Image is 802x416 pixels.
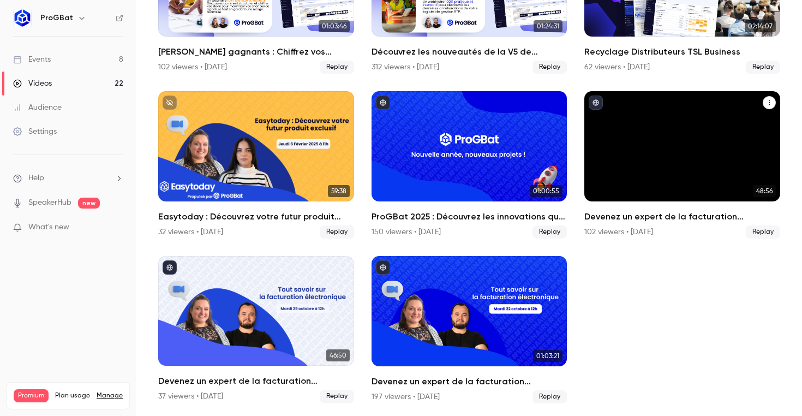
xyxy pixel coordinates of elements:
[328,185,350,197] span: 59:38
[532,390,567,403] span: Replay
[372,62,439,73] div: 312 viewers • [DATE]
[320,390,354,403] span: Replay
[530,185,562,197] span: 01:00:55
[28,222,69,233] span: What's new
[372,227,441,237] div: 150 viewers • [DATE]
[158,375,354,388] h2: Devenez un expert de la facturation électronique 🚀
[13,126,57,137] div: Settings
[163,96,177,110] button: unpublished
[372,391,440,402] div: 197 viewers • [DATE]
[372,256,567,403] a: 01:03:21Devenez un expert de la facturation électronique 🚀197 viewers • [DATE]Replay
[158,45,354,58] h2: [PERSON_NAME] gagnants : Chiffrez vos chantiers avec précision et rapidité
[584,210,780,223] h2: Devenez un expert de la facturation électronique 🚀
[372,210,567,223] h2: ProGBat 2025 : Découvrez les innovations qui transformeront votre activité ! 🚀
[158,391,223,402] div: 37 viewers • [DATE]
[584,45,780,58] h2: Recyclage Distributeurs TSL Business
[320,225,354,239] span: Replay
[78,198,100,209] span: new
[163,260,177,275] button: published
[158,227,223,237] div: 32 viewers • [DATE]
[13,78,52,89] div: Videos
[584,91,780,239] li: Devenez un expert de la facturation électronique 🚀
[376,260,390,275] button: published
[376,96,390,110] button: published
[13,173,123,184] li: help-dropdown-opener
[533,350,562,362] span: 01:03:21
[14,389,49,402] span: Premium
[746,61,780,74] span: Replay
[372,256,567,403] li: Devenez un expert de la facturation électronique 🚀
[584,91,780,239] a: 48:56Devenez un expert de la facturation électronique 🚀102 viewers • [DATE]Replay
[158,256,354,403] a: 46:50Devenez un expert de la facturation électronique 🚀37 viewers • [DATE]Replay
[13,54,51,65] div: Events
[584,227,653,237] div: 102 viewers • [DATE]
[14,9,31,27] img: ProGBat
[55,391,90,400] span: Plan usage
[534,20,562,32] span: 01:24:31
[584,62,650,73] div: 62 viewers • [DATE]
[589,96,603,110] button: published
[745,20,776,32] span: 02:14:07
[158,91,354,239] li: Easytoday : Découvrez votre futur produit exclusif 🚀
[158,91,354,239] a: 59:38Easytoday : Découvrez votre futur produit exclusif 🚀32 viewers • [DATE]Replay
[372,375,567,388] h2: Devenez un expert de la facturation électronique 🚀
[532,225,567,239] span: Replay
[28,197,71,209] a: SpeakerHub
[372,45,567,58] h2: Découvrez les nouveautés de la V5 de ProGBat !
[158,62,227,73] div: 102 viewers • [DATE]
[320,61,354,74] span: Replay
[13,102,62,113] div: Audience
[326,349,350,361] span: 46:50
[753,185,776,197] span: 48:56
[746,225,780,239] span: Replay
[97,391,123,400] a: Manage
[319,20,350,32] span: 01:03:46
[158,210,354,223] h2: Easytoday : Découvrez votre futur produit exclusif 🚀
[158,256,354,403] li: Devenez un expert de la facturation électronique 🚀
[532,61,567,74] span: Replay
[28,173,44,184] span: Help
[372,91,567,239] li: ProGBat 2025 : Découvrez les innovations qui transformeront votre activité ! 🚀
[40,13,73,23] h6: ProGBat
[372,91,567,239] a: 01:00:55ProGBat 2025 : Découvrez les innovations qui transformeront votre activité ! 🚀150 viewers...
